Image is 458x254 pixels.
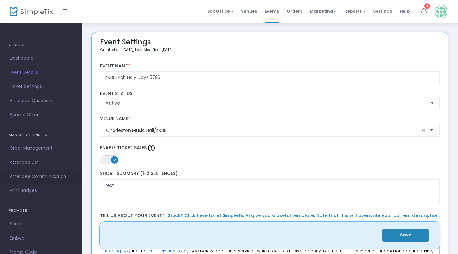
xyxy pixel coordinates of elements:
button: Select [428,97,437,109]
label: Tell us about your event [97,209,443,224]
span: Venues [241,3,257,19]
span: Social [10,220,72,228]
span: Short Summary (1-2 Sentences) [100,170,178,177]
span: Event Details [10,68,72,77]
label: Event Name [100,63,440,69]
span: Active [106,100,426,106]
span: Order Management [10,144,72,153]
span: Orders [287,3,302,19]
a: Stuck? Click here to let SimpleTix AI give you a useful template. Note that this will overwrite y... [168,212,440,219]
p: Created on: [DATE] [100,47,173,53]
span: Special Offers [10,111,72,119]
a: KKBE Ticketing Policy [147,248,189,254]
span: and the [130,248,147,254]
span: Attendee List [10,158,72,167]
span: Help [400,8,413,14]
input: Select Venue [106,127,420,134]
h4: PROMOTE [9,204,73,217]
span: Settings [373,3,392,19]
span: Ticket Settings [10,83,72,91]
label: Enable Ticket Sales [100,143,440,153]
span: ON [113,158,116,161]
span: Attendee Questions [10,97,72,105]
span: Events [265,3,279,19]
span: Marketing [310,8,337,14]
span: , Last Modified: [DATE] [133,47,173,52]
span: Print Badges [10,187,72,195]
button: Select [427,124,436,137]
div: Event Settings [100,36,173,55]
span: Attendee Communication [10,172,72,181]
span: . See below for a list of services which require a ticket for entry. F [189,248,325,254]
label: Event Status [100,91,440,97]
span: clear [420,127,427,134]
h4: MANAGE ATTENDEES [9,128,73,141]
input: Enter Event Name [100,71,440,84]
span: Embed [10,234,72,242]
h4: GENERAL [9,39,73,51]
label: Venue Name [100,116,440,122]
span: Dashboard [10,54,72,63]
img: question-mark [148,145,155,151]
span: Box Office [207,8,233,14]
button: Save [382,229,429,242]
div: 1 [424,3,430,9]
span: Reports [344,8,365,14]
